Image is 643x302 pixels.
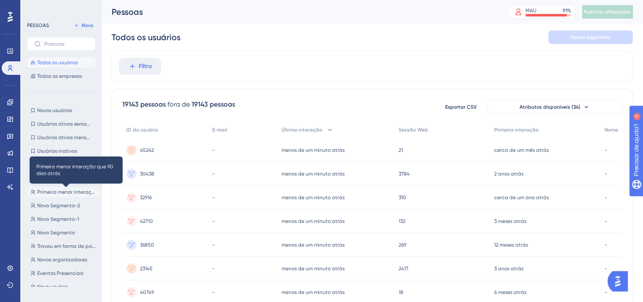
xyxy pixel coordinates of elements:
font: 3 anos atrás [494,266,523,272]
font: % [567,8,571,14]
font: - [605,218,607,224]
button: Novo Segmento-1 [27,214,101,224]
font: Publicar alterações [584,9,631,15]
font: - [605,195,607,200]
font: 132 [399,218,405,224]
font: Usuários ativos semanais [37,121,96,127]
font: 18 [399,289,403,295]
font: PESSOAS [27,22,49,28]
font: Pessoas [112,7,143,17]
font: - [212,195,215,200]
button: Eventos Presenciais [27,268,101,278]
font: 30438 [140,171,154,177]
input: Procurar [44,41,88,47]
button: Filtro [119,58,161,75]
font: Sessão Web [399,127,428,133]
font: 91 [563,8,567,14]
button: Novos usuários [27,105,96,115]
font: Precisar de ajuda? [20,4,73,10]
font: Novo Segmento-1 [37,216,79,222]
font: 4 [79,5,81,10]
font: menos de um minuto atrás [282,289,345,295]
font: Salvar segmento [570,34,611,40]
font: Novo Segmento [37,230,75,236]
font: menos de um minuto atrás [282,195,345,200]
font: menos de um minuto atrás [282,242,345,248]
button: Primeira menor interação que 90 dias atrás [27,187,101,197]
button: Atributos disponíveis (34) [487,100,622,114]
font: - [605,171,607,177]
font: Todos os usuários [37,60,78,66]
font: 19143 [192,100,208,108]
font: menos de um minuto atrás [282,147,345,153]
font: - [212,242,215,248]
font: 6 meses atrás [494,289,526,295]
font: pessoas [210,100,235,108]
font: pessoas [140,100,166,108]
font: Travou em forma de pagamento [37,243,114,249]
font: - [605,242,607,248]
font: ID do usuário [126,127,158,133]
font: menos de um minuto atrás [282,266,345,272]
font: Atributos disponíveis (34) [520,104,580,110]
font: E-mail [212,127,227,133]
button: Exportar CSV [440,100,482,114]
font: Novo Segmento-2 [37,203,80,209]
button: Todos os usuários [27,58,96,68]
button: Novo Segmento-2 [27,200,101,211]
font: Novos organizadores [37,257,87,263]
font: Eventos Presenciais [37,270,83,276]
button: NPS - 3 meses [27,173,101,184]
font: - [605,266,607,272]
font: 2417 [399,266,408,272]
font: 2 anos atrás [494,171,523,177]
button: Usuários ativos semanais [27,119,96,129]
button: Novo usuário [27,282,101,292]
button: Usuários ativos mensais [27,132,96,143]
font: cerca de um mês atrás [494,147,549,153]
button: Novo [72,20,96,30]
font: 19143 [122,100,139,108]
font: 269 [399,242,406,248]
font: 32916 [140,195,152,200]
font: - [605,147,607,153]
font: 310 [399,195,406,200]
font: 23145 [140,266,153,272]
button: Novos organizadores [27,255,101,265]
font: Primeira menor interação que 90 dias atrás [37,189,141,195]
font: Usuários inativos [37,148,77,154]
font: 12 meses atrás [494,242,528,248]
button: Salvar segmento [548,30,633,44]
font: Primeira interação [494,127,539,133]
font: - [212,218,215,224]
font: 3784 [399,171,410,177]
font: 40749 [140,289,154,295]
button: Publicar alterações [582,5,633,19]
button: Novo Segmento [27,228,101,238]
font: 21 [399,147,403,153]
font: Todos os usuários [112,32,181,42]
font: 36850 [140,242,154,248]
button: Todas as empresas [27,71,96,81]
font: Exportar CSV [445,104,477,110]
font: cerca de um ano atrás [494,195,549,200]
font: Novo [82,22,93,28]
font: fora de [167,100,190,108]
font: menos de um minuto atrás [282,171,345,177]
font: - [212,289,215,295]
font: 42710 [140,218,153,224]
button: Usuários inativos [27,146,96,156]
font: 3 meses atrás [494,218,526,224]
font: menos de um minuto atrás [282,218,345,224]
font: Novos usuários [37,107,72,113]
font: - [212,147,215,153]
font: Nome [605,127,618,133]
font: MAU [525,8,536,14]
button: Travou em forma de pagamento [27,241,101,251]
font: Todas as empresas [37,73,82,79]
font: Novo usuário [37,284,68,290]
font: - [605,289,607,295]
iframe: Iniciador do Assistente de IA do UserGuiding [607,269,633,294]
font: Filtro [139,63,152,70]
